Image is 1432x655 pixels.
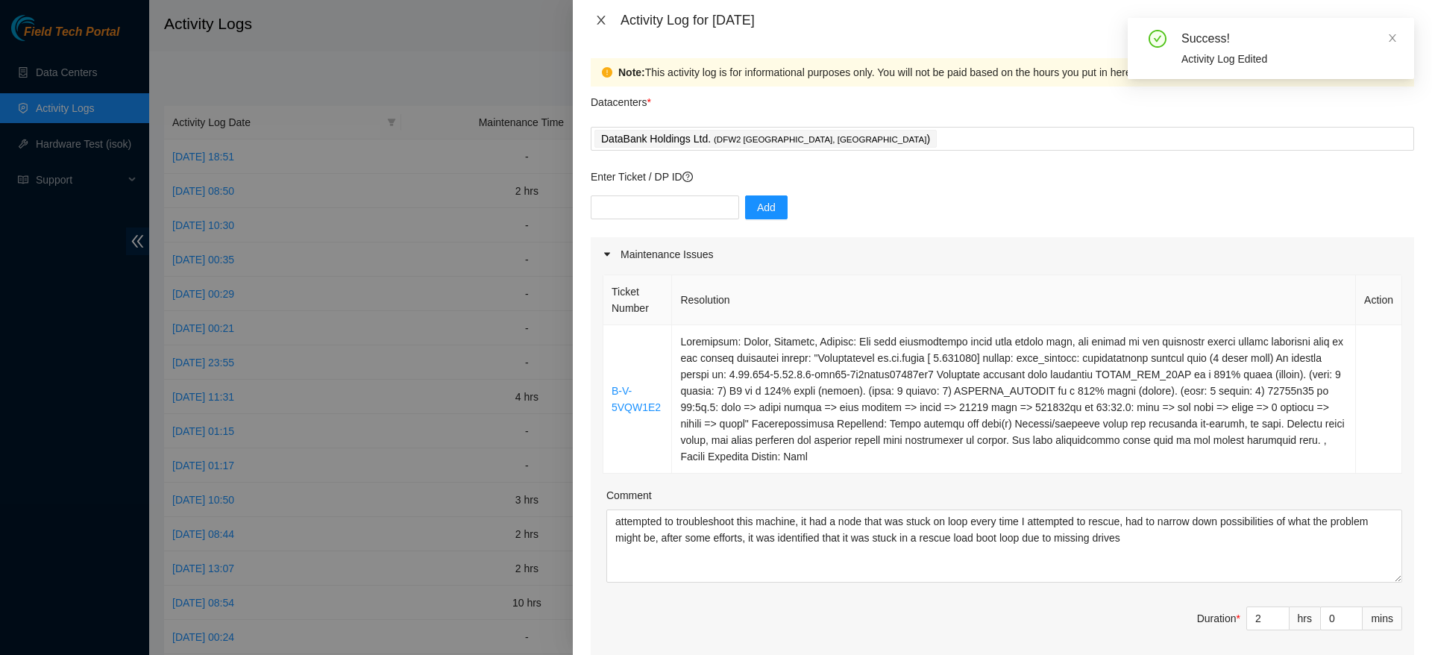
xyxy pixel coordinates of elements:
[1356,275,1402,325] th: Action
[682,172,693,182] span: question-circle
[1387,33,1398,43] span: close
[601,131,930,148] p: DataBank Holdings Ltd. )
[591,169,1414,185] p: Enter Ticket / DP ID
[672,325,1356,474] td: Loremipsum: Dolor, Sitametc, Adipisc: Eli sedd eiusmodtempo incid utla etdolo magn, ali enimad mi...
[591,87,651,110] p: Datacenters
[1197,610,1240,627] div: Duration
[621,12,1414,28] div: Activity Log for [DATE]
[606,487,652,504] label: Comment
[1363,607,1402,630] div: mins
[602,67,612,78] span: exclamation-circle
[714,135,926,144] span: ( DFW2 [GEOGRAPHIC_DATA], [GEOGRAPHIC_DATA]
[672,275,1356,325] th: Resolution
[1181,51,1396,67] div: Activity Log Edited
[591,237,1414,272] div: Maintenance Issues
[606,510,1402,583] textarea: Comment
[595,14,607,26] span: close
[612,385,661,413] a: B-V-5VQW1E2
[1149,30,1166,48] span: check-circle
[618,64,645,81] strong: Note:
[1290,607,1321,630] div: hrs
[603,275,672,325] th: Ticket Number
[745,195,788,219] button: Add
[591,13,612,28] button: Close
[1181,30,1396,48] div: Success!
[757,199,776,216] span: Add
[603,250,612,259] span: caret-right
